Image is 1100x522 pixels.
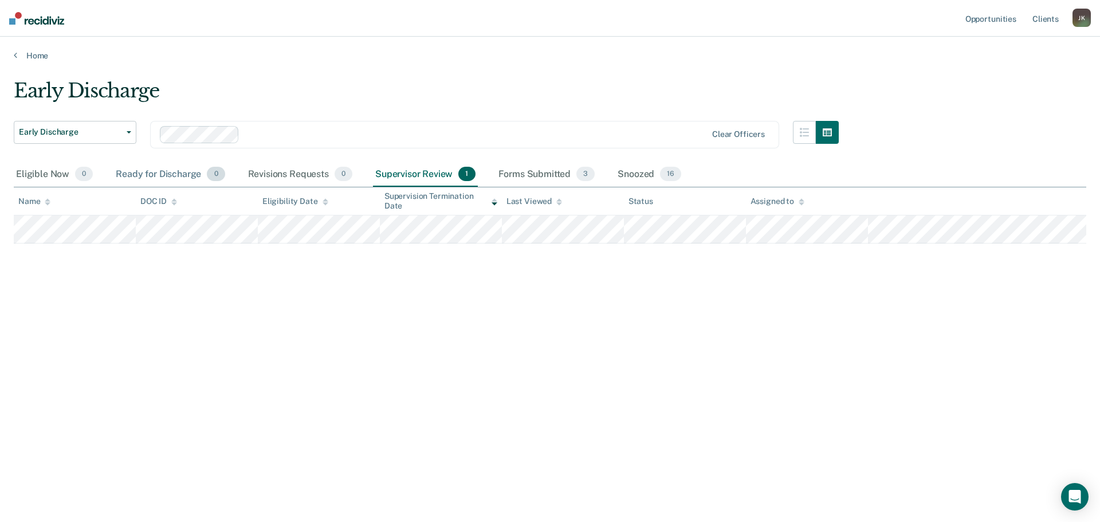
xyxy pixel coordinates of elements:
button: JK [1072,9,1091,27]
div: DOC ID [140,197,177,206]
span: 3 [576,167,595,182]
div: Eligible Now0 [14,162,95,187]
div: Snoozed16 [615,162,683,187]
div: Open Intercom Messenger [1061,483,1089,511]
div: Clear officers [712,129,765,139]
div: Name [18,197,50,206]
button: Early Discharge [14,121,136,144]
span: Early Discharge [19,127,122,137]
div: Supervision Termination Date [384,191,497,211]
div: Revisions Requests0 [246,162,355,187]
div: Assigned to [751,197,804,206]
img: Recidiviz [9,12,64,25]
div: Last Viewed [506,197,562,206]
div: Status [628,197,653,206]
span: 0 [75,167,93,182]
span: 1 [458,167,475,182]
span: 16 [660,167,681,182]
div: Ready for Discharge0 [113,162,227,187]
div: J K [1072,9,1091,27]
div: Early Discharge [14,79,839,112]
span: 0 [207,167,225,182]
div: Supervisor Review1 [373,162,478,187]
a: Home [14,50,1086,61]
div: Forms Submitted3 [496,162,598,187]
div: Eligibility Date [262,197,328,206]
span: 0 [335,167,352,182]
